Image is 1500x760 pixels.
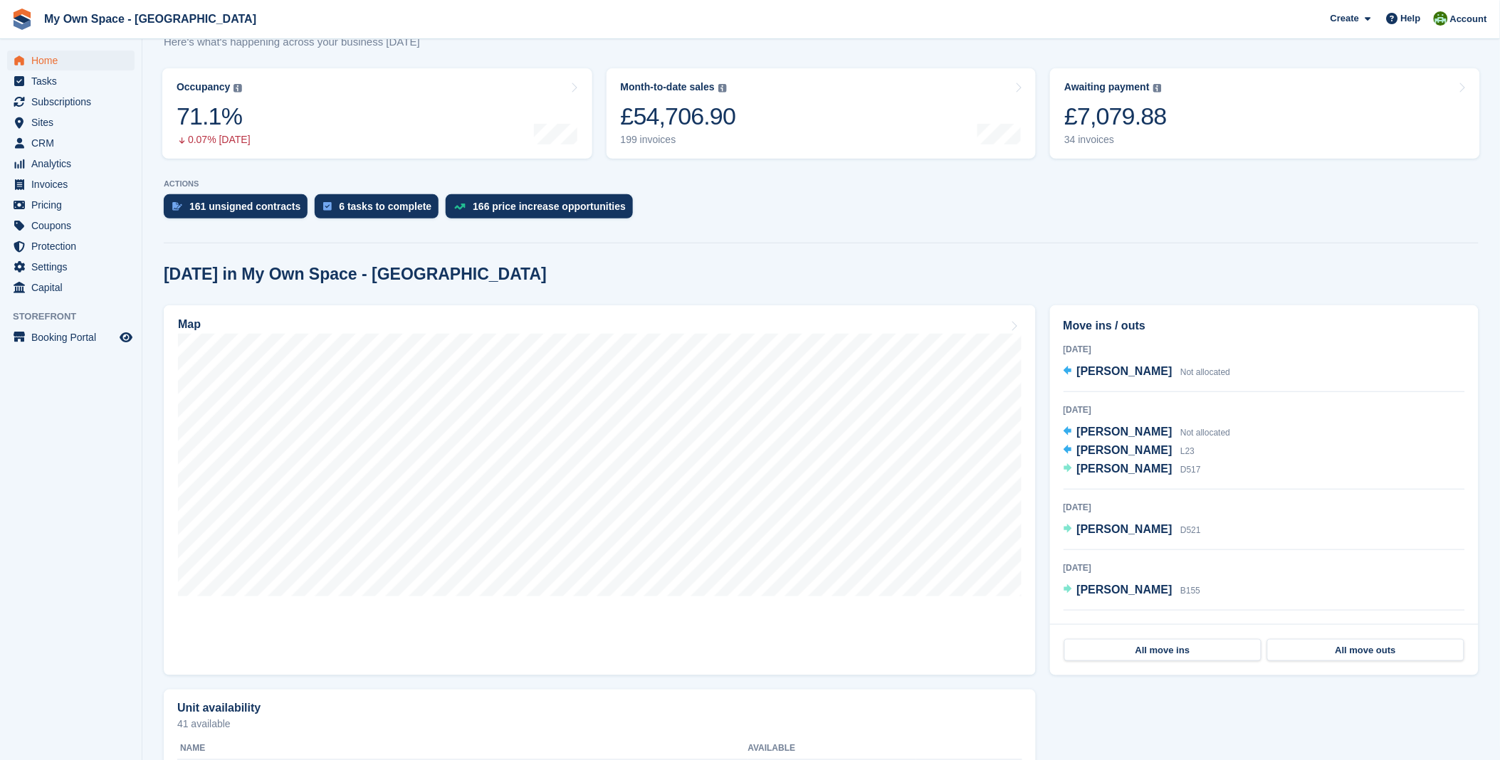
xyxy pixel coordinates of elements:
[1064,317,1465,334] h2: Move ins / outs
[178,318,201,331] h2: Map
[7,174,135,194] a: menu
[164,265,547,284] h2: [DATE] in My Own Space - [GEOGRAPHIC_DATA]
[177,719,1022,729] p: 41 available
[1064,442,1195,460] a: [PERSON_NAME] L23
[7,216,135,236] a: menu
[1064,521,1201,539] a: [PERSON_NAME] D521
[31,154,117,174] span: Analytics
[1064,639,1262,662] a: All move ins
[1064,363,1231,381] a: [PERSON_NAME] Not allocated
[38,7,262,31] a: My Own Space - [GEOGRAPHIC_DATA]
[162,68,592,159] a: Occupancy 71.1% 0.07% [DATE]
[13,310,142,324] span: Storefront
[1077,365,1173,377] span: [PERSON_NAME]
[11,9,33,30] img: stora-icon-8386f47178a22dfd0bd8f6a31ec36ba5ce8667c1dd55bd0f319d3a0aa187defe.svg
[31,278,117,297] span: Capital
[31,112,117,132] span: Sites
[621,134,736,146] div: 199 invoices
[7,112,135,132] a: menu
[1064,81,1150,93] div: Awaiting payment
[1064,403,1465,416] div: [DATE]
[234,84,242,93] img: icon-info-grey-7440780725fd019a000dd9b08b2336e03edf1995a4989e88bcd33f0948082b44.svg
[446,194,640,226] a: 166 price increase opportunities
[607,68,1037,159] a: Month-to-date sales £54,706.90 199 invoices
[7,92,135,112] a: menu
[7,133,135,153] a: menu
[177,134,251,146] div: 0.07% [DATE]
[31,133,117,153] span: CRM
[621,81,715,93] div: Month-to-date sales
[323,202,332,211] img: task-75834270c22a3079a89374b754ae025e5fb1db73e45f91037f5363f120a921f8.svg
[1180,367,1230,377] span: Not allocated
[7,278,135,297] a: menu
[177,102,251,131] div: 71.1%
[31,257,117,277] span: Settings
[172,202,182,211] img: contract_signature_icon-13c848040528278c33f63329250d36e43548de30e8caae1d1a13099fd9432cc5.svg
[1064,102,1167,131] div: £7,079.88
[31,71,117,91] span: Tasks
[164,179,1479,189] p: ACTIONS
[164,305,1036,675] a: Map
[1077,444,1173,456] span: [PERSON_NAME]
[473,201,626,212] div: 166 price increase opportunities
[117,329,135,346] a: Preview store
[31,174,117,194] span: Invoices
[31,216,117,236] span: Coupons
[1331,11,1359,26] span: Create
[1267,639,1464,662] a: All move outs
[1064,343,1465,356] div: [DATE]
[7,195,135,215] a: menu
[164,34,434,51] p: Here's what's happening across your business [DATE]
[1450,12,1487,26] span: Account
[7,71,135,91] a: menu
[31,195,117,215] span: Pricing
[315,194,446,226] a: 6 tasks to complete
[177,737,748,760] th: Name
[1064,460,1201,479] a: [PERSON_NAME] D517
[177,81,230,93] div: Occupancy
[718,84,727,93] img: icon-info-grey-7440780725fd019a000dd9b08b2336e03edf1995a4989e88bcd33f0948082b44.svg
[1180,586,1200,596] span: B155
[1064,622,1465,635] div: [DATE]
[1077,523,1173,535] span: [PERSON_NAME]
[31,327,117,347] span: Booking Portal
[1434,11,1448,26] img: Keely
[1180,428,1230,438] span: Not allocated
[177,702,261,714] h2: Unit availability
[748,737,917,760] th: Available
[31,236,117,256] span: Protection
[621,102,736,131] div: £54,706.90
[1064,561,1465,574] div: [DATE]
[1050,68,1480,159] a: Awaiting payment £7,079.88 34 invoices
[1064,134,1167,146] div: 34 invoices
[7,327,135,347] a: menu
[7,154,135,174] a: menu
[1180,525,1201,535] span: D521
[164,194,315,226] a: 161 unsigned contracts
[31,51,117,70] span: Home
[454,204,466,210] img: price_increase_opportunities-93ffe204e8149a01c8c9dc8f82e8f89637d9d84a8eef4429ea346261dce0b2c0.svg
[1064,581,1201,600] a: [PERSON_NAME] B155
[7,236,135,256] a: menu
[1180,465,1201,475] span: D517
[1401,11,1421,26] span: Help
[1064,501,1465,514] div: [DATE]
[1064,423,1231,442] a: [PERSON_NAME] Not allocated
[31,92,117,112] span: Subscriptions
[339,201,431,212] div: 6 tasks to complete
[1153,84,1162,93] img: icon-info-grey-7440780725fd019a000dd9b08b2336e03edf1995a4989e88bcd33f0948082b44.svg
[7,51,135,70] a: menu
[189,201,300,212] div: 161 unsigned contracts
[1077,584,1173,596] span: [PERSON_NAME]
[1077,463,1173,475] span: [PERSON_NAME]
[7,257,135,277] a: menu
[1077,426,1173,438] span: [PERSON_NAME]
[1180,446,1195,456] span: L23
